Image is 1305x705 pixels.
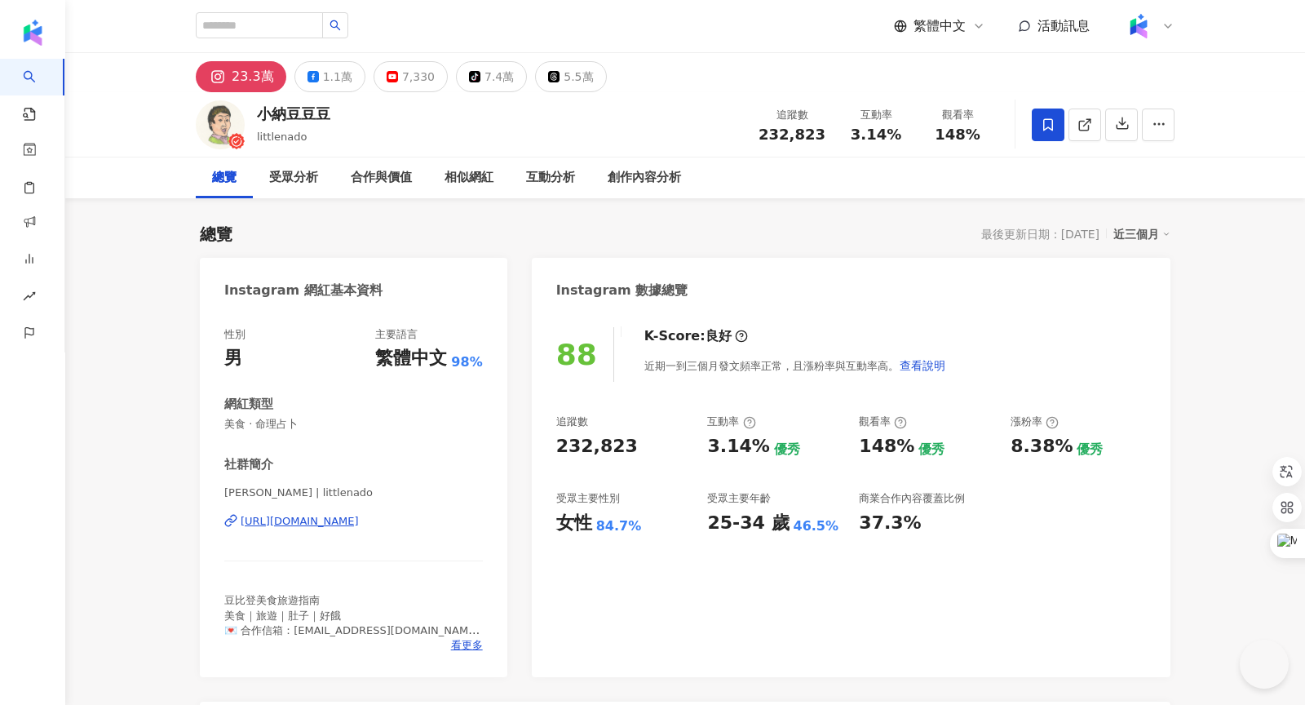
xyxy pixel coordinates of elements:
[526,168,575,188] div: 互動分析
[774,441,800,459] div: 優秀
[257,104,330,124] div: 小納豆豆豆
[859,491,965,506] div: 商業合作內容覆蓋比例
[1011,434,1073,459] div: 8.38%
[330,20,341,31] span: search
[794,517,839,535] div: 46.5%
[918,441,944,459] div: 優秀
[981,228,1099,241] div: 最後更新日期：[DATE]
[374,61,448,92] button: 7,330
[445,168,493,188] div: 相似網紅
[224,346,242,371] div: 男
[759,126,825,143] span: 232,823
[1123,11,1154,42] img: Kolr%20app%20icon%20%281%29.png
[1011,415,1059,429] div: 漲粉率
[556,338,597,371] div: 88
[1113,224,1170,245] div: 近三個月
[644,327,748,345] div: K-Score :
[596,517,642,535] div: 84.7%
[851,126,901,143] span: 3.14%
[451,353,482,371] span: 98%
[224,396,273,413] div: 網紅類型
[556,415,588,429] div: 追蹤數
[1037,18,1090,33] span: 活動訊息
[859,434,914,459] div: 148%
[913,17,966,35] span: 繁體中文
[556,491,620,506] div: 受眾主要性別
[935,126,980,143] span: 148%
[351,168,412,188] div: 合作與價值
[707,434,769,459] div: 3.14%
[224,514,483,529] a: [URL][DOMAIN_NAME]
[294,61,365,92] button: 1.1萬
[900,359,945,372] span: 查看說明
[556,282,688,299] div: Instagram 數據總覽
[535,61,606,92] button: 5.5萬
[402,65,435,88] div: 7,330
[456,61,527,92] button: 7.4萬
[556,511,592,536] div: 女性
[232,65,274,88] div: 23.3萬
[845,107,907,123] div: 互動率
[224,327,246,342] div: 性別
[556,434,638,459] div: 232,823
[196,61,286,92] button: 23.3萬
[707,511,789,536] div: 25-34 歲
[269,168,318,188] div: 受眾分析
[23,280,36,317] span: rise
[257,131,307,143] span: littlenado
[707,491,771,506] div: 受眾主要年齡
[23,59,55,122] a: search
[859,511,921,536] div: 37.3%
[927,107,989,123] div: 觀看率
[564,65,593,88] div: 5.5萬
[224,282,383,299] div: Instagram 網紅基本資料
[644,349,946,382] div: 近期一到三個月發文頻率正常，且漲粉率與互動率高。
[241,514,359,529] div: [URL][DOMAIN_NAME]
[451,638,483,653] span: 看更多
[759,107,825,123] div: 追蹤數
[1240,640,1289,689] iframe: Help Scout Beacon - Open
[200,223,232,246] div: 總覽
[224,486,483,500] span: [PERSON_NAME] | littlenado
[20,20,46,46] img: logo icon
[196,100,245,149] img: KOL Avatar
[375,327,418,342] div: 主要語言
[484,65,514,88] div: 7.4萬
[706,327,732,345] div: 良好
[323,65,352,88] div: 1.1萬
[608,168,681,188] div: 創作內容分析
[707,415,755,429] div: 互動率
[212,168,237,188] div: 總覽
[224,594,480,666] span: 豆比登美食旅遊指南 美食｜旅遊｜肚子｜好餓 💌 合作信箱：[EMAIL_ADDRESS][DOMAIN_NAME] 💌 🔅歡迎進入小納豆宇宙🔅
[375,346,447,371] div: 繁體中文
[859,415,907,429] div: 觀看率
[1077,441,1103,459] div: 優秀
[899,349,946,382] button: 查看說明
[224,456,273,473] div: 社群簡介
[224,417,483,432] span: 美食 · 命理占卜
